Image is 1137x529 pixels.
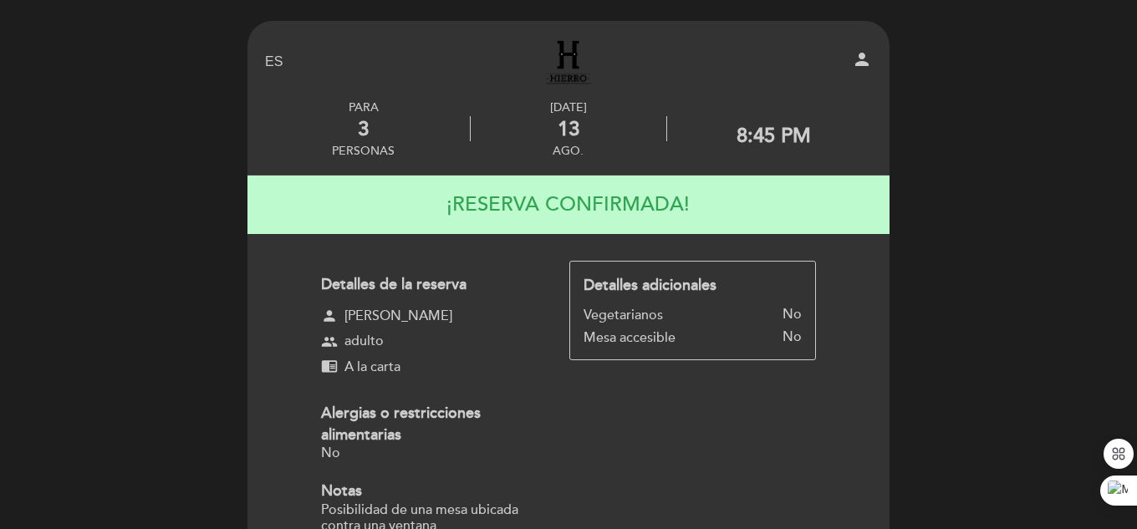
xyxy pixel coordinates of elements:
div: [DATE] [471,100,665,114]
div: 3 [332,117,395,141]
a: Hierro [GEOGRAPHIC_DATA] [464,39,673,85]
div: No [676,330,802,346]
span: group [321,333,338,350]
h4: ¡RESERVA CONFIRMADA! [446,181,690,228]
div: Notas [321,481,539,502]
span: chrome_reader_mode [321,358,338,374]
span: adulto [344,332,384,351]
span: person [321,308,338,324]
div: Detalles adicionales [584,275,802,297]
i: person [852,49,872,69]
div: No [321,445,539,461]
div: No [663,308,802,323]
div: Detalles de la reserva [321,274,539,296]
div: 8:45 PM [737,124,811,148]
div: ago. [471,144,665,158]
div: personas [332,144,395,158]
button: person [852,49,872,75]
span: [PERSON_NAME] [344,307,452,326]
div: 13 [471,117,665,141]
div: PARA [332,100,395,114]
div: Mesa accesible [584,330,676,346]
span: A la carta [344,358,400,377]
div: Alergias o restricciones alimentarias [321,403,539,445]
div: Vegetarianos [584,308,663,323]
